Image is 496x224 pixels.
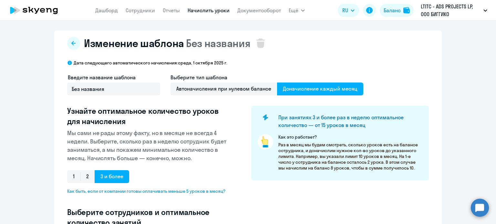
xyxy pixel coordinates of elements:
span: Введите название шаблона [68,74,136,81]
h4: При занятиях 3 и более раз в неделю оптимальное количество — от 15 уроков в месяц [278,113,418,129]
p: Мы сами не рады этому факту, но в месяце не всегда 4 недели. Выберите, сколько раз в неделю сотру... [67,129,231,162]
span: RU [342,6,348,14]
a: Документооборот [237,7,281,14]
a: Сотрудники [126,7,155,14]
a: Начислить уроки [188,7,230,14]
span: Доначисление каждый месяц [277,83,363,95]
img: pointer-circle [258,134,273,150]
button: LTITC - ADS PROJECTS LP, ООО БИГГИКО [418,3,491,18]
a: Дашборд [95,7,118,14]
p: Раз в месяц мы будем смотреть, сколько уроков есть на балансе сотрудника, и доначислим нужное кол... [278,142,422,171]
a: Отчеты [163,7,180,14]
h4: Выберите тип шаблона [170,73,363,81]
span: 3 и более [95,170,129,183]
span: Как быть, если от компании готовы оплачивать меньше 5 уроков в месяц? [67,188,231,194]
span: 2 [80,170,95,183]
span: Без названия [186,37,250,50]
span: Изменение шаблона [84,37,184,50]
h3: Узнайте оптимальное количество уроков для начисления [67,106,231,126]
span: Ещё [289,6,298,14]
div: Баланс [384,6,401,14]
button: Балансbalance [380,4,414,17]
span: Автоначисления при нулевом балансе [170,83,277,95]
span: 1 [67,170,80,183]
button: RU [338,4,359,17]
img: balance [403,7,410,14]
p: LTITC - ADS PROJECTS LP, ООО БИГГИКО [421,3,481,18]
p: Дата следующего автоматического начисления: среда, 1 октября 2025 г. [74,60,227,66]
button: Ещё [289,4,305,17]
p: Как это работает? [278,134,422,140]
input: Без названия [67,83,160,95]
